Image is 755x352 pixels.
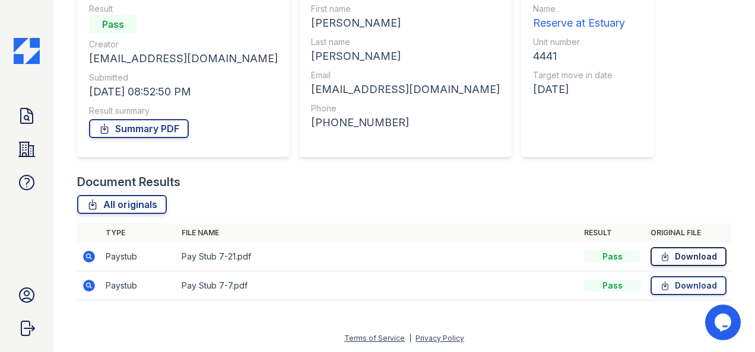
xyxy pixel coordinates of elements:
[533,48,625,65] div: 4441
[311,114,500,131] div: [PHONE_NUMBER]
[533,3,625,31] a: Name Reserve at Estuary
[311,48,500,65] div: [PERSON_NAME]
[533,3,625,15] div: Name
[311,15,500,31] div: [PERSON_NAME]
[89,119,189,138] a: Summary PDF
[651,276,727,295] a: Download
[584,251,641,263] div: Pass
[311,3,500,15] div: First name
[101,271,177,300] td: Paystub
[651,247,727,266] a: Download
[409,334,411,343] div: |
[533,69,625,81] div: Target move in date
[579,223,646,242] th: Result
[311,81,500,98] div: [EMAIL_ADDRESS][DOMAIN_NAME]
[533,81,625,98] div: [DATE]
[177,242,579,271] td: Pay Stub 7-21.pdf
[311,36,500,48] div: Last name
[705,305,743,340] iframe: chat widget
[533,15,625,31] div: Reserve at Estuary
[89,84,278,100] div: [DATE] 08:52:50 PM
[101,242,177,271] td: Paystub
[89,39,278,50] div: Creator
[77,195,167,214] a: All originals
[89,72,278,84] div: Submitted
[89,3,278,15] div: Result
[101,223,177,242] th: Type
[344,334,405,343] a: Terms of Service
[77,174,180,190] div: Document Results
[415,334,464,343] a: Privacy Policy
[584,280,641,292] div: Pass
[646,223,731,242] th: Original file
[533,36,625,48] div: Unit number
[89,15,137,34] div: Pass
[177,223,579,242] th: File name
[89,105,278,117] div: Result summary
[311,69,500,81] div: Email
[14,38,40,64] img: CE_Icon_Blue-c292c112584629df590d857e76928e9f676e5b41ef8f769ba2f05ee15b207248.png
[311,103,500,114] div: Phone
[89,50,278,67] div: [EMAIL_ADDRESS][DOMAIN_NAME]
[177,271,579,300] td: Pay Stub 7-7.pdf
